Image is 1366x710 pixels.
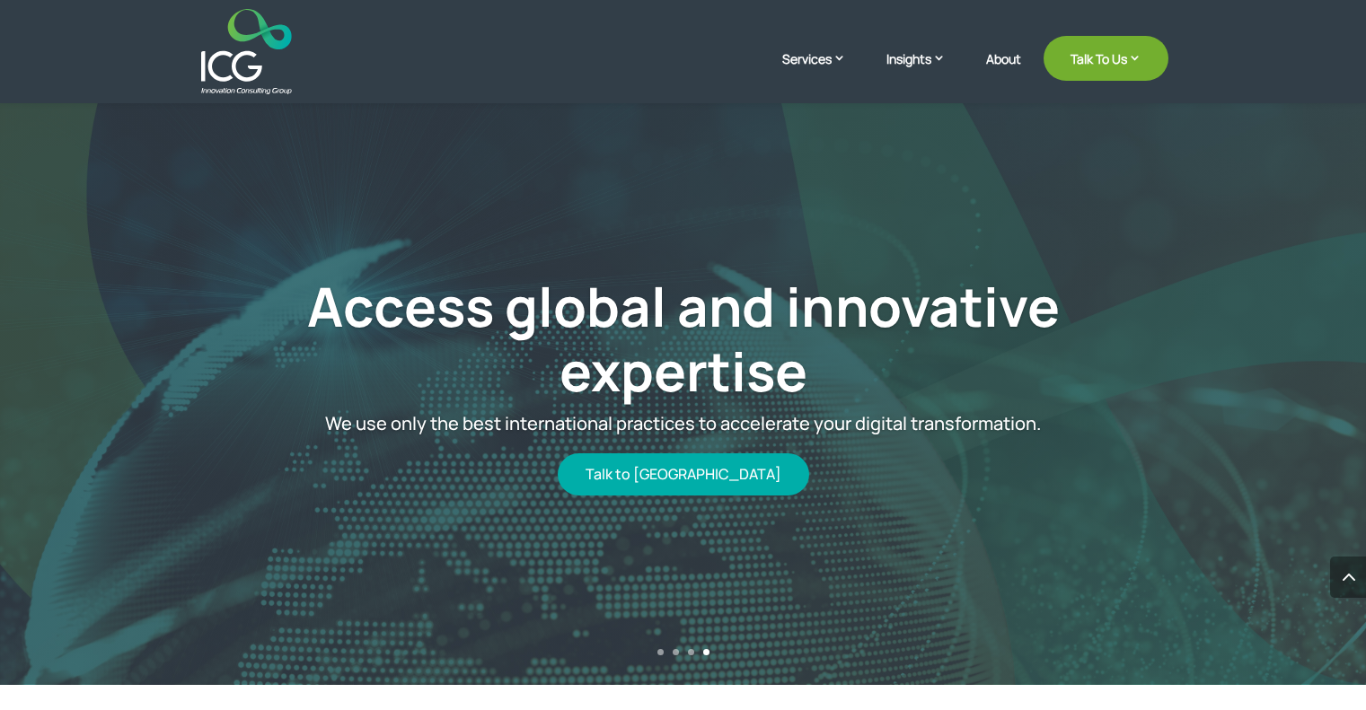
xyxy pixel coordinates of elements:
a: Access global and innovative expertise [307,269,1060,408]
a: 2 [673,649,679,655]
a: Talk to [GEOGRAPHIC_DATA] [558,453,809,495]
a: 3 [688,649,694,655]
img: ICG [201,9,292,94]
a: 1 [657,649,664,655]
iframe: Chat Widget [1067,516,1366,710]
a: Services [782,49,864,94]
a: About [986,52,1021,94]
a: Insights [886,49,964,94]
a: 4 [703,649,709,655]
a: Talk To Us [1044,36,1168,81]
p: We use only the best international practices to accelerate your digital transformation. [178,412,1187,435]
